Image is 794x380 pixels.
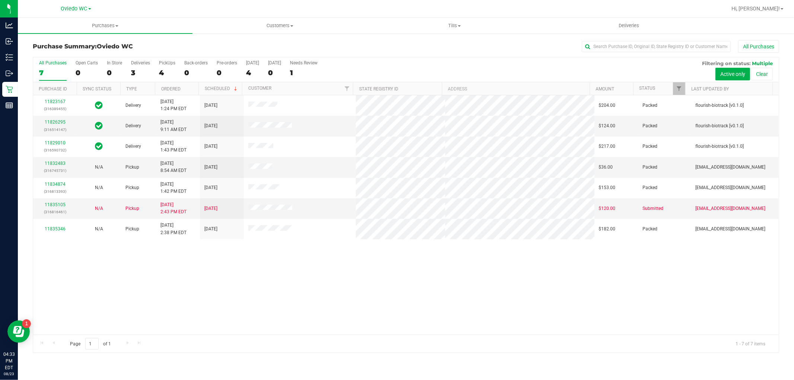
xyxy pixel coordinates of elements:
[45,202,66,207] a: 11835105
[609,22,649,29] span: Deliveries
[268,68,281,77] div: 0
[599,164,613,171] span: $36.00
[695,122,744,130] span: flourish-biotrack [v0.1.0]
[599,122,616,130] span: $124.00
[217,60,237,66] div: Pre-orders
[715,68,750,80] button: Active only
[290,68,318,77] div: 1
[38,105,73,112] p: (316389455)
[192,18,367,33] a: Customers
[184,68,208,77] div: 0
[160,201,186,215] span: [DATE] 2:43 PM EDT
[95,205,103,212] button: N/A
[6,102,13,109] inline-svg: Reports
[738,40,779,53] button: All Purchases
[160,140,186,154] span: [DATE] 1:43 PM EDT
[673,82,685,95] a: Filter
[268,60,281,66] div: [DATE]
[599,102,616,109] span: $204.00
[695,102,744,109] span: flourish-biotrack [v0.1.0]
[107,60,122,66] div: In Store
[33,43,281,50] h3: Purchase Summary:
[643,226,658,233] span: Packed
[695,205,765,212] span: [EMAIL_ADDRESS][DOMAIN_NAME]
[204,184,217,191] span: [DATE]
[85,338,99,349] input: 1
[45,140,66,146] a: 11829010
[599,205,616,212] span: $120.00
[599,226,616,233] span: $182.00
[160,222,186,236] span: [DATE] 2:38 PM EDT
[107,68,122,77] div: 0
[6,86,13,93] inline-svg: Retail
[702,60,750,66] span: Filtering on status:
[95,164,103,171] button: N/A
[83,86,111,92] a: Sync Status
[131,60,150,66] div: Deliveries
[38,126,73,133] p: (316514147)
[193,22,367,29] span: Customers
[7,320,30,343] iframe: Resource center
[95,141,103,151] span: In Sync
[45,119,66,125] a: 11826295
[184,60,208,66] div: Back-orders
[76,68,98,77] div: 0
[125,102,141,109] span: Delivery
[643,164,658,171] span: Packed
[204,226,217,233] span: [DATE]
[596,86,614,92] a: Amount
[160,160,186,174] span: [DATE] 8:54 AM EDT
[45,226,66,231] a: 11835346
[61,6,87,12] span: Oviedo WC
[125,205,139,212] span: Pickup
[6,70,13,77] inline-svg: Outbound
[730,338,771,349] span: 1 - 7 of 7 items
[95,100,103,111] span: In Sync
[160,119,186,133] span: [DATE] 9:11 AM EDT
[6,38,13,45] inline-svg: Inbound
[599,184,616,191] span: $153.00
[39,86,67,92] a: Purchase ID
[3,371,15,377] p: 08/23
[95,206,103,211] span: Not Applicable
[18,22,192,29] span: Purchases
[692,86,729,92] a: Last Updated By
[204,205,217,212] span: [DATE]
[752,60,773,66] span: Multiple
[639,86,655,91] a: Status
[695,184,765,191] span: [EMAIL_ADDRESS][DOMAIN_NAME]
[18,18,192,33] a: Purchases
[695,164,765,171] span: [EMAIL_ADDRESS][DOMAIN_NAME]
[367,22,541,29] span: Tills
[751,68,773,80] button: Clear
[6,22,13,29] inline-svg: Analytics
[359,86,398,92] a: State Registry ID
[246,68,259,77] div: 4
[205,86,239,91] a: Scheduled
[159,60,175,66] div: PickUps
[731,6,780,12] span: Hi, [PERSON_NAME]!
[217,68,237,77] div: 0
[22,319,31,328] iframe: Resource center unread badge
[39,68,67,77] div: 7
[95,165,103,170] span: Not Applicable
[643,122,658,130] span: Packed
[695,143,744,150] span: flourish-biotrack [v0.1.0]
[204,143,217,150] span: [DATE]
[131,68,150,77] div: 3
[582,41,731,52] input: Search Purchase ID, Original ID, State Registry ID or Customer Name...
[38,147,73,154] p: (316590732)
[367,18,542,33] a: Tills
[643,184,658,191] span: Packed
[599,143,616,150] span: $217.00
[159,68,175,77] div: 4
[95,185,103,190] span: Not Applicable
[6,54,13,61] inline-svg: Inventory
[39,60,67,66] div: All Purchases
[3,351,15,371] p: 04:33 PM EDT
[160,181,186,195] span: [DATE] 1:42 PM EDT
[204,122,217,130] span: [DATE]
[64,338,117,349] span: Page of 1
[695,226,765,233] span: [EMAIL_ADDRESS][DOMAIN_NAME]
[38,188,73,195] p: (316813393)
